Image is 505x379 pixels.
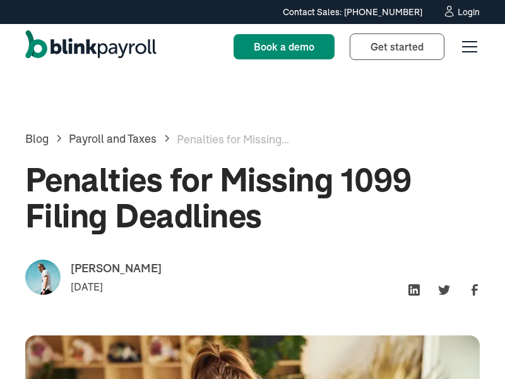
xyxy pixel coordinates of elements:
[350,33,444,60] a: Get started
[254,40,314,53] span: Book a demo
[25,30,157,63] a: home
[71,279,103,294] div: [DATE]
[371,40,424,53] span: Get started
[69,130,157,147] a: Payroll and Taxes
[25,130,49,147] a: Blog
[71,260,162,277] div: [PERSON_NAME]
[443,5,480,19] a: Login
[25,162,480,234] h1: Penalties for Missing 1099 Filing Deadlines
[458,8,480,16] div: Login
[283,6,422,19] div: Contact Sales: [PHONE_NUMBER]
[234,34,335,59] a: Book a demo
[454,32,480,62] div: menu
[177,131,298,148] div: Penalties for Missing 1099 Filing Deadlines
